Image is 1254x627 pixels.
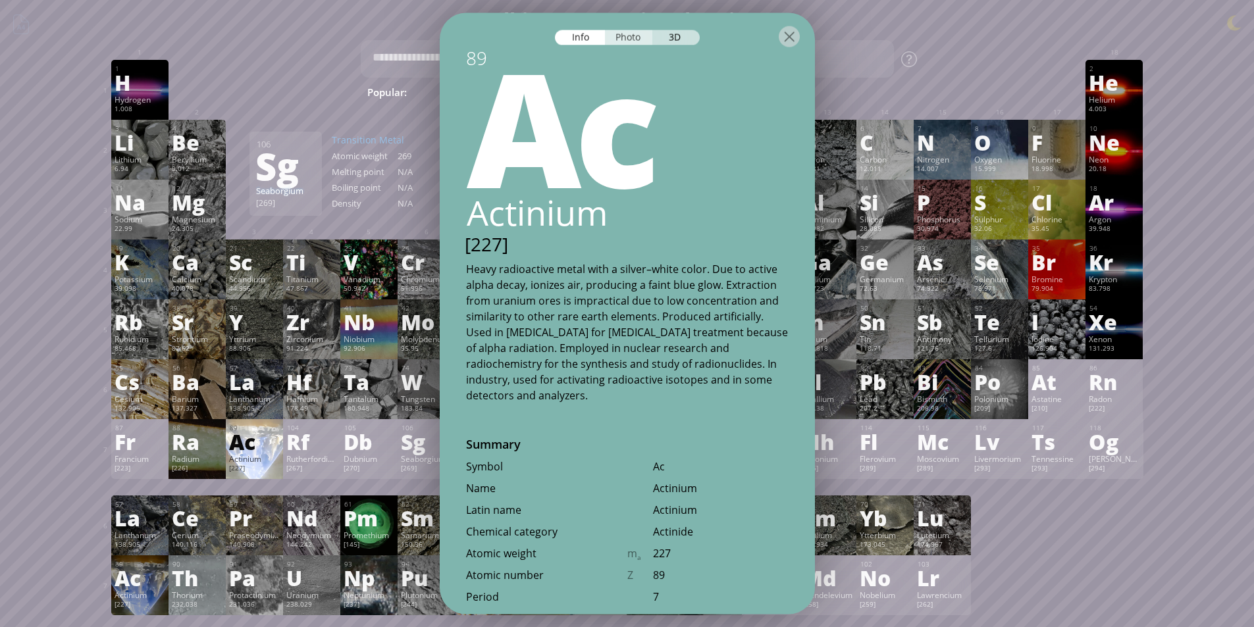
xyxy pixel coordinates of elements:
[1032,154,1082,164] div: Fluorine
[917,311,968,332] div: Sb
[860,393,910,404] div: Lead
[1089,214,1139,224] div: Argon
[802,191,853,213] div: Al
[401,334,452,344] div: Molybdenum
[860,404,910,414] div: 207.2
[286,464,337,474] div: [267]
[917,404,968,414] div: 208.98
[401,431,452,452] div: Sg
[286,404,337,414] div: 178.49
[344,500,394,509] div: 61
[1089,274,1139,284] div: Krypton
[860,500,910,509] div: 70
[229,431,280,452] div: Ac
[172,274,222,284] div: Calcium
[115,64,165,73] div: 1
[1089,224,1139,235] div: 39.948
[802,132,853,153] div: B
[229,344,280,355] div: 88.906
[287,244,337,253] div: 22
[860,224,910,235] div: 28.085
[287,304,337,313] div: 40
[775,84,833,100] span: Methane
[974,344,1025,355] div: 127.6
[974,132,1025,153] div: O
[860,371,910,392] div: Pb
[1089,94,1139,105] div: Helium
[1089,72,1139,93] div: He
[172,500,222,509] div: 58
[115,431,165,452] div: Fr
[401,311,452,332] div: Mo
[917,334,968,344] div: Antimony
[917,453,968,464] div: Moscovium
[1032,251,1082,272] div: Br
[172,244,222,253] div: 20
[115,453,165,464] div: Francium
[398,166,463,178] div: N/A
[1032,344,1082,355] div: 126.904
[115,251,165,272] div: K
[1089,184,1139,193] div: 18
[917,464,968,474] div: [289]
[402,500,452,509] div: 62
[398,150,463,162] div: 269
[115,404,165,414] div: 132.905
[172,214,222,224] div: Magnesium
[975,304,1025,313] div: 52
[860,164,910,175] div: 12.011
[172,304,222,313] div: 38
[1032,184,1082,193] div: 17
[1089,371,1139,392] div: Rn
[172,191,222,213] div: Mg
[115,334,165,344] div: Rubidium
[115,393,165,404] div: Cesium
[1032,124,1082,133] div: 9
[401,453,452,464] div: Seaborgium
[344,453,394,464] div: Dubnium
[860,214,910,224] div: Silicon
[172,251,222,272] div: Ca
[115,154,165,164] div: Lithium
[1032,274,1082,284] div: Bromine
[918,184,968,193] div: 15
[917,274,968,284] div: Arsenic
[230,304,280,313] div: 39
[115,371,165,392] div: Cs
[115,364,165,372] div: 55
[653,459,789,473] div: Ac
[803,364,853,372] div: 81
[115,214,165,224] div: Sodium
[1032,284,1082,295] div: 79.904
[1089,284,1139,295] div: 83.798
[230,500,280,509] div: 59
[974,311,1025,332] div: Te
[401,284,452,295] div: 51.996
[860,424,910,432] div: 114
[438,232,815,256] div: [227]
[1032,224,1082,235] div: 35.45
[286,311,337,332] div: Zr
[344,244,394,253] div: 23
[230,364,280,372] div: 57
[1032,424,1082,432] div: 117
[802,371,853,392] div: Tl
[344,371,394,392] div: Ta
[803,184,853,193] div: 13
[975,364,1025,372] div: 84
[401,404,452,414] div: 183.84
[344,393,394,404] div: Tantalum
[256,197,315,208] div: [269]
[860,453,910,464] div: Flerovium
[332,166,398,178] div: Melting point
[440,45,815,203] div: Ac
[115,224,165,235] div: 22.99
[287,364,337,372] div: 72
[652,30,700,45] div: 3D
[115,311,165,332] div: Rb
[115,344,165,355] div: 85.468
[974,431,1025,452] div: Lv
[802,334,853,344] div: Indium
[229,334,280,344] div: Yttrium
[1089,124,1139,133] div: 10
